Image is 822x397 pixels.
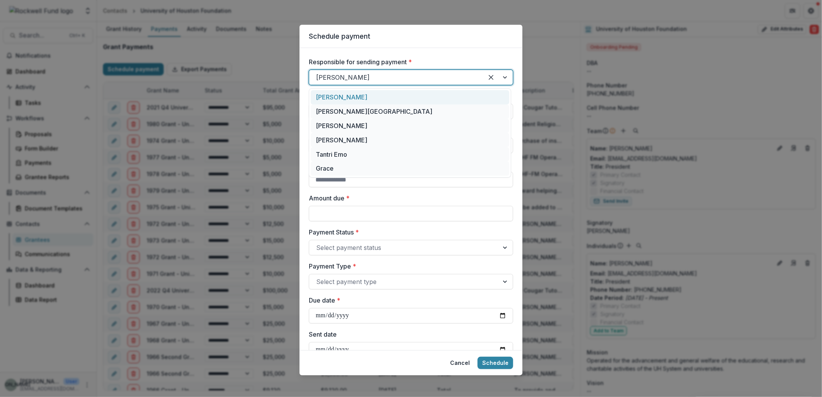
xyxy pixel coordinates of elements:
[485,71,497,84] div: Clear selected options
[300,25,522,48] header: Schedule payment
[445,357,474,369] button: Cancel
[311,147,509,161] div: Tantri Emo
[309,228,509,237] label: Payment Status
[309,262,509,271] label: Payment Type
[311,90,509,104] div: [PERSON_NAME]
[311,133,509,147] div: [PERSON_NAME]
[311,104,509,119] div: [PERSON_NAME][GEOGRAPHIC_DATA]
[309,57,509,67] label: Responsible for sending payment
[311,119,509,133] div: [PERSON_NAME]
[309,296,509,305] label: Due date
[478,357,513,369] button: Schedule
[309,193,509,203] label: Amount due
[311,161,509,176] div: Grace
[309,330,509,339] label: Sent date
